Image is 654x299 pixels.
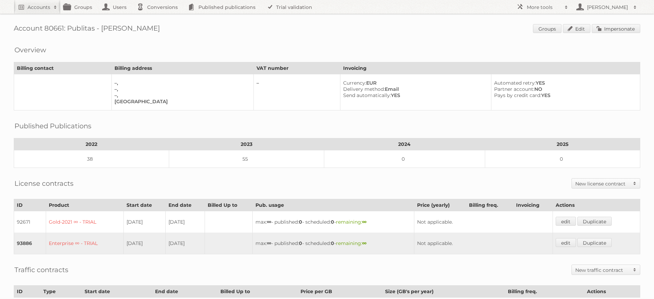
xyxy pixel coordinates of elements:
a: New traffic contract [572,265,640,275]
th: Start date [81,286,152,298]
th: 2025 [485,138,640,150]
div: EUR [343,80,485,86]
th: Invoicing [513,199,553,211]
strong: 0 [299,240,302,246]
td: 93886 [14,233,46,254]
td: max: - published: - scheduled: - [252,233,414,254]
a: edit [556,217,576,226]
div: [GEOGRAPHIC_DATA] [115,98,248,105]
th: Actions [553,199,640,211]
a: Groups [533,24,562,33]
td: [DATE] [123,233,166,254]
th: End date [152,286,218,298]
td: [DATE] [166,233,205,254]
span: remaining: [336,240,367,246]
a: edit [556,238,576,247]
td: Gold-2021 ∞ - TRIAL [46,211,123,233]
th: ID [14,286,41,298]
td: max: - published: - scheduled: - [252,211,414,233]
td: Enterprise ∞ - TRIAL [46,233,123,254]
h2: New traffic contract [575,267,630,274]
span: Toggle [630,179,640,188]
td: Not applicable. [414,211,553,233]
a: Duplicate [577,217,612,226]
div: YES [343,92,485,98]
h2: Traffic contracts [14,265,68,275]
div: Email [343,86,485,92]
span: remaining: [336,219,367,225]
th: Product [46,199,123,211]
h2: Published Publications [14,121,91,131]
strong: ∞ [362,219,367,225]
div: YES [494,80,635,86]
span: Send automatically: [343,92,391,98]
a: Duplicate [577,238,612,247]
td: Not applicable. [414,233,553,254]
td: [DATE] [123,211,166,233]
h2: License contracts [14,178,74,189]
th: Actions [584,286,640,298]
span: Partner account: [494,86,534,92]
th: Start date [123,199,166,211]
strong: ∞ [362,240,367,246]
th: Pub. usage [252,199,414,211]
th: Price (yearly) [414,199,466,211]
strong: 0 [299,219,302,225]
strong: 0 [331,240,334,246]
h2: Overview [14,45,46,55]
th: Billing address [112,62,254,74]
td: 38 [14,150,169,168]
h2: Accounts [28,4,50,11]
th: 2024 [324,138,485,150]
span: Automated retry: [494,80,536,86]
td: 92671 [14,211,46,233]
span: Currency: [343,80,366,86]
div: –, [115,80,248,86]
strong: 0 [331,219,334,225]
td: 55 [169,150,324,168]
td: – [254,74,340,110]
th: Invoicing [340,62,640,74]
strong: ∞ [267,219,271,225]
th: ID [14,199,46,211]
div: YES [494,92,635,98]
span: Delivery method: [343,86,385,92]
th: Type [40,286,81,298]
th: Billing freq. [505,286,584,298]
th: Billed Up to [217,286,297,298]
th: Price per GB [297,286,382,298]
a: Impersonate [592,24,640,33]
td: 0 [485,150,640,168]
th: Billed Up to [205,199,252,211]
th: 2023 [169,138,324,150]
div: –, [115,86,248,92]
th: End date [166,199,205,211]
span: Toggle [630,265,640,275]
div: –, [115,92,248,98]
h2: [PERSON_NAME] [585,4,630,11]
th: 2022 [14,138,169,150]
th: Billing freq. [466,199,513,211]
th: Billing contact [14,62,112,74]
td: 0 [324,150,485,168]
span: Pays by credit card: [494,92,541,98]
th: Size (GB's per year) [382,286,505,298]
th: VAT number [254,62,340,74]
a: Edit [563,24,590,33]
h2: New license contract [575,180,630,187]
strong: ∞ [267,240,271,246]
td: [DATE] [166,211,205,233]
a: New license contract [572,179,640,188]
h2: More tools [527,4,561,11]
h1: Account 80661: Publitas - [PERSON_NAME] [14,24,640,34]
div: NO [494,86,635,92]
